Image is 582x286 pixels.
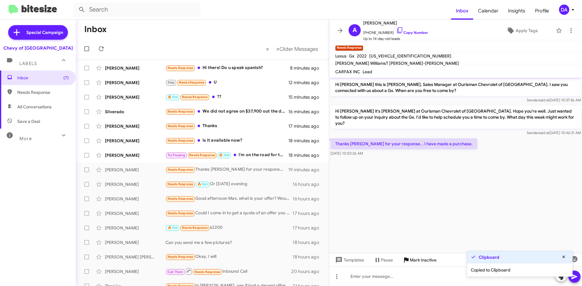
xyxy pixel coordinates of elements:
[168,124,193,128] span: Needs Response
[105,196,166,202] div: [PERSON_NAME]
[166,210,293,217] div: Could I come in to get a quote of an offer you all are wiling to do
[363,69,372,74] span: Lead
[527,98,581,102] span: Sender [DATE] 10:37:36 AM
[166,181,293,188] div: Or [DATE] evening
[410,255,436,265] span: Mark Inactive
[479,254,499,260] strong: Clipboard
[105,138,166,144] div: [PERSON_NAME]
[288,123,324,129] div: 17 minutes ago
[168,139,193,143] span: Needs Response
[451,2,473,20] a: Inbox
[467,263,573,277] div: Copied to Clipboard
[293,196,324,202] div: 16 hours ago
[168,255,193,259] span: Needs Response
[17,104,52,110] span: All Conversations
[539,130,549,135] span: said at
[330,79,581,96] p: Hi [PERSON_NAME] this is [PERSON_NAME], Sales Manager at Ourisman Chevrolet of [GEOGRAPHIC_DATA]....
[398,255,441,265] button: Mark Inactive
[26,29,63,35] span: Special Campaign
[293,239,324,245] div: 18 hours ago
[363,27,428,36] span: [PHONE_NUMBER]
[291,268,324,274] div: 20 hours ago
[8,25,68,40] a: Special Campaign
[334,255,364,265] span: Templates
[516,25,538,36] span: Apply Tags
[168,197,193,201] span: Needs Response
[363,36,428,42] span: Up to 14-day-old leads
[527,130,581,135] span: Sender [DATE] 10:46:31 AM
[559,5,569,15] div: DA
[530,2,554,20] a: Profile
[166,123,288,130] div: Thanks
[357,53,367,59] span: 2022
[105,152,166,158] div: [PERSON_NAME]
[288,94,324,100] div: 15 minutes ago
[105,80,166,86] div: [PERSON_NAME]
[539,98,549,102] span: said at
[288,167,324,173] div: 19 minutes ago
[166,152,288,159] div: I'm on the road for the next hour so I'm free
[73,2,201,17] input: Search
[168,168,193,172] span: Needs Response
[105,210,166,216] div: [PERSON_NAME]
[491,25,553,36] button: Apply Tags
[105,109,166,115] div: Silverado
[396,30,428,35] a: Copy Number
[166,64,290,71] div: Hi there! Do u speak spanish?
[19,136,32,141] span: More
[363,19,428,27] span: [PERSON_NAME]
[166,108,288,115] div: We did not agree on $37,900 out the door.
[105,181,166,187] div: [PERSON_NAME]
[166,137,288,144] div: Is it available now?
[105,65,166,71] div: [PERSON_NAME]
[179,81,205,84] span: Needs Response
[219,153,229,157] span: 🔥 Hot
[17,75,69,81] span: Inbox
[335,61,459,66] span: [PERSON_NAME] WilliamsT [PERSON_NAME]-[PERSON_NAME]
[554,5,575,15] button: DA
[288,109,324,115] div: 16 minutes ago
[166,268,291,275] div: Inbound Call
[168,66,193,70] span: Needs Response
[369,255,398,265] button: Pause
[17,118,40,124] span: Save a Deal
[335,69,360,74] span: CARFAX INC
[166,239,293,245] div: Can you send me a few pictures?
[168,270,183,274] span: Call Them
[166,94,288,100] div: ??
[182,226,208,230] span: Needs Response
[349,53,354,59] span: Gx
[381,255,393,265] span: Pause
[293,210,324,216] div: 17 hours ago
[168,226,178,230] span: 🔥 Hot
[266,45,269,53] span: «
[262,43,273,55] button: Previous
[168,153,185,157] span: Try Pausing
[168,211,193,215] span: Needs Response
[335,45,363,51] small: Needs Response
[3,45,73,51] div: Chevy of [GEOGRAPHIC_DATA]
[19,61,37,66] span: Labels
[105,268,166,274] div: [PERSON_NAME]
[166,79,288,86] div: U
[63,75,69,81] span: (7)
[293,225,324,231] div: 17 hours ago
[166,166,288,173] div: Thanks [PERSON_NAME] for your response. . I have made a purchase.
[288,152,324,158] div: 18 minutes ago
[166,224,293,231] div: 62200
[335,53,346,59] span: Lexus
[279,46,318,52] span: Older Messages
[195,270,220,274] span: Needs Response
[263,43,322,55] nav: Page navigation example
[105,254,166,260] div: [PERSON_NAME] [PERSON_NAME]
[293,181,324,187] div: 16 hours ago
[288,138,324,144] div: 18 minutes ago
[330,106,581,129] p: Hi [PERSON_NAME] it's [PERSON_NAME] at Ourisman Chevrolet of [GEOGRAPHIC_DATA]. Hope you're well....
[105,94,166,100] div: [PERSON_NAME]
[105,239,166,245] div: [PERSON_NAME]
[353,25,357,35] span: A
[276,45,279,53] span: »
[105,167,166,173] div: [PERSON_NAME]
